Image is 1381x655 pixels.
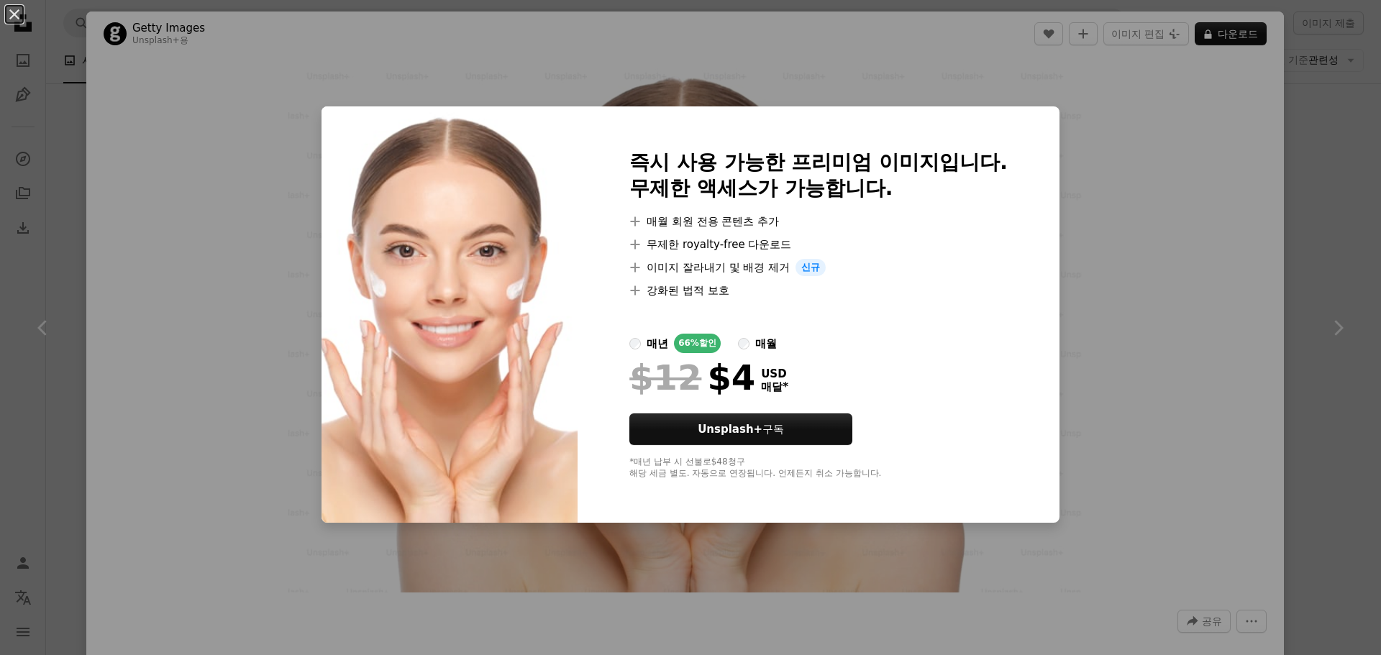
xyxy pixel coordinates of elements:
[647,335,668,352] div: 매년
[738,338,749,349] input: 매월
[629,236,1008,253] li: 무제한 royalty-free 다운로드
[629,359,701,396] span: $12
[761,367,788,380] span: USD
[629,150,1008,201] h2: 즉시 사용 가능한 프리미엄 이미지입니다. 무제한 액세스가 가능합니다.
[629,338,641,349] input: 매년66%할인
[629,213,1008,230] li: 매월 회원 전용 콘텐츠 추가
[629,413,852,445] button: Unsplash+구독
[629,359,755,396] div: $4
[629,457,1008,480] div: *매년 납부 시 선불로 $48 청구 해당 세금 별도. 자동으로 연장됩니다. 언제든지 취소 가능합니다.
[698,423,762,436] strong: Unsplash+
[755,335,777,352] div: 매월
[796,259,826,276] span: 신규
[322,106,578,523] img: premium_photo-1682096423780-41ca1b04af68
[629,259,1008,276] li: 이미지 잘라내기 및 배경 제거
[674,334,721,353] div: 66% 할인
[629,282,1008,299] li: 강화된 법적 보호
